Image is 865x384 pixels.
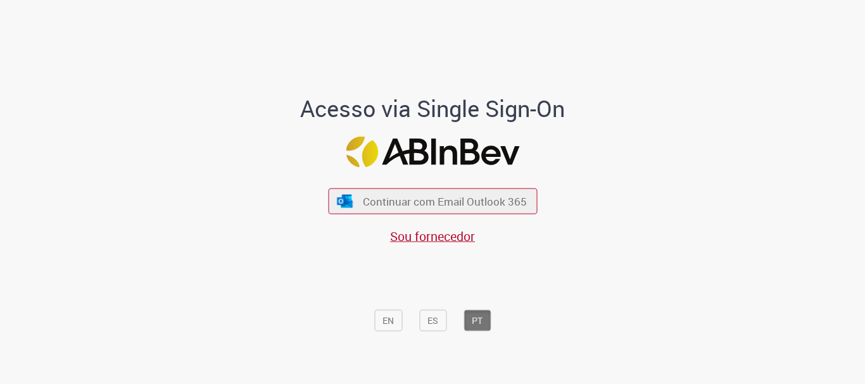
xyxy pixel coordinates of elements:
h1: Acesso via Single Sign-On [257,96,609,121]
button: PT [464,310,491,331]
button: ícone Azure/Microsoft 360 Continuar com Email Outlook 365 [328,189,537,214]
button: EN [374,310,402,331]
img: Logo ABInBev [346,137,519,168]
button: ES [419,310,446,331]
img: ícone Azure/Microsoft 360 [336,194,354,207]
a: Sou fornecedor [390,228,475,245]
span: Continuar com Email Outlook 365 [363,194,527,209]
